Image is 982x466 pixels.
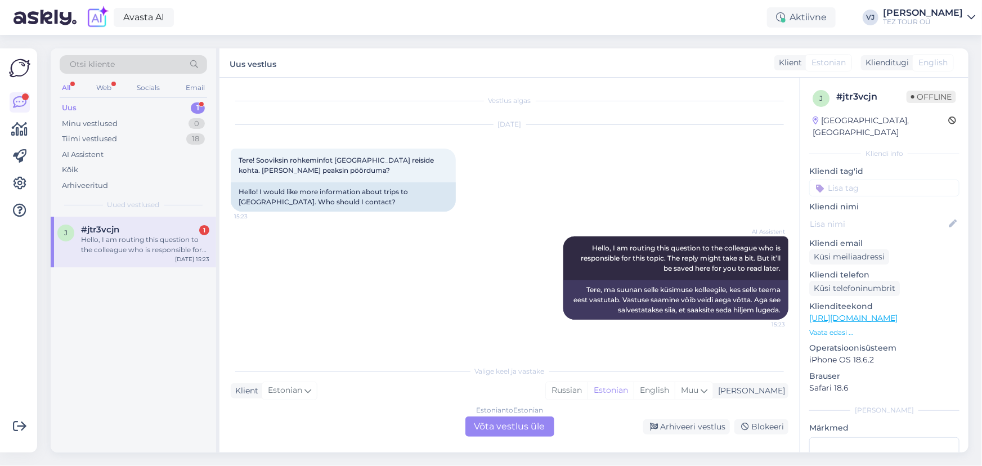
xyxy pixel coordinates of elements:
[231,182,456,212] div: Hello! I would like more information about trips to [GEOGRAPHIC_DATA]. Who should I contact?
[476,405,543,415] div: Estonian to Estonian
[809,328,959,338] p: Vaata edasi ...
[634,382,675,399] div: English
[62,133,117,145] div: Tiimi vestlused
[809,201,959,213] p: Kliendi nimi
[64,228,68,237] span: j
[234,212,276,221] span: 15:23
[9,57,30,79] img: Askly Logo
[809,238,959,249] p: Kliendi email
[199,225,209,235] div: 1
[134,80,162,95] div: Socials
[465,416,554,437] div: Võta vestlus üle
[231,385,258,397] div: Klient
[231,119,788,129] div: [DATE]
[809,342,959,354] p: Operatsioonisüsteem
[86,6,109,29] img: explore-ai
[767,7,836,28] div: Aktiivne
[62,118,118,129] div: Minu vestlused
[809,370,959,382] p: Brauser
[714,385,785,397] div: [PERSON_NAME]
[809,382,959,394] p: Safari 18.6
[743,227,785,236] span: AI Assistent
[107,200,160,210] span: Uued vestlused
[681,385,698,395] span: Muu
[231,96,788,106] div: Vestlus algas
[811,57,846,69] span: Estonian
[836,90,907,104] div: # jtr3vcjn
[183,80,207,95] div: Email
[809,180,959,196] input: Lisa tag
[810,218,947,230] input: Lisa nimi
[62,149,104,160] div: AI Assistent
[268,384,302,397] span: Estonian
[546,382,588,399] div: Russian
[191,102,205,114] div: 1
[743,320,785,329] span: 15:23
[643,419,730,434] div: Arhiveeri vestlus
[60,80,73,95] div: All
[813,115,948,138] div: [GEOGRAPHIC_DATA], [GEOGRAPHIC_DATA]
[230,55,276,70] label: Uus vestlus
[809,313,898,323] a: [URL][DOMAIN_NAME]
[114,8,174,27] a: Avasta AI
[809,149,959,159] div: Kliendi info
[70,59,115,70] span: Otsi kliente
[918,57,948,69] span: English
[581,244,782,272] span: Hello, I am routing this question to the colleague who is responsible for this topic. The reply m...
[809,354,959,366] p: iPhone OS 18.6.2
[81,225,119,235] span: #jtr3vcjn
[809,249,889,265] div: Küsi meiliaadressi
[819,94,823,102] span: j
[189,118,205,129] div: 0
[81,235,209,255] div: Hello, I am routing this question to the colleague who is responsible for this topic. The reply m...
[809,269,959,281] p: Kliendi telefon
[809,165,959,177] p: Kliendi tag'id
[94,80,114,95] div: Web
[809,422,959,434] p: Märkmed
[588,382,634,399] div: Estonian
[186,133,205,145] div: 18
[863,10,878,25] div: VJ
[907,91,956,103] span: Offline
[563,280,788,320] div: Tere, ma suunan selle küsimuse kolleegile, kes selle teema eest vastutab. Vastuse saamine võib ve...
[861,57,909,69] div: Klienditugi
[883,8,963,17] div: [PERSON_NAME]
[883,17,963,26] div: TEZ TOUR OÜ
[62,102,77,114] div: Uus
[883,8,975,26] a: [PERSON_NAME]TEZ TOUR OÜ
[175,255,209,263] div: [DATE] 15:23
[809,281,900,296] div: Küsi telefoninumbrit
[62,180,108,191] div: Arhiveeritud
[231,366,788,377] div: Valige keel ja vastake
[809,405,959,415] div: [PERSON_NAME]
[809,301,959,312] p: Klienditeekond
[239,156,436,174] span: Tere! Sooviksin rohkeminfot [GEOGRAPHIC_DATA] reiside kohta. [PERSON_NAME] peaksin pöörduma?
[774,57,802,69] div: Klient
[734,419,788,434] div: Blokeeri
[62,164,78,176] div: Kõik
